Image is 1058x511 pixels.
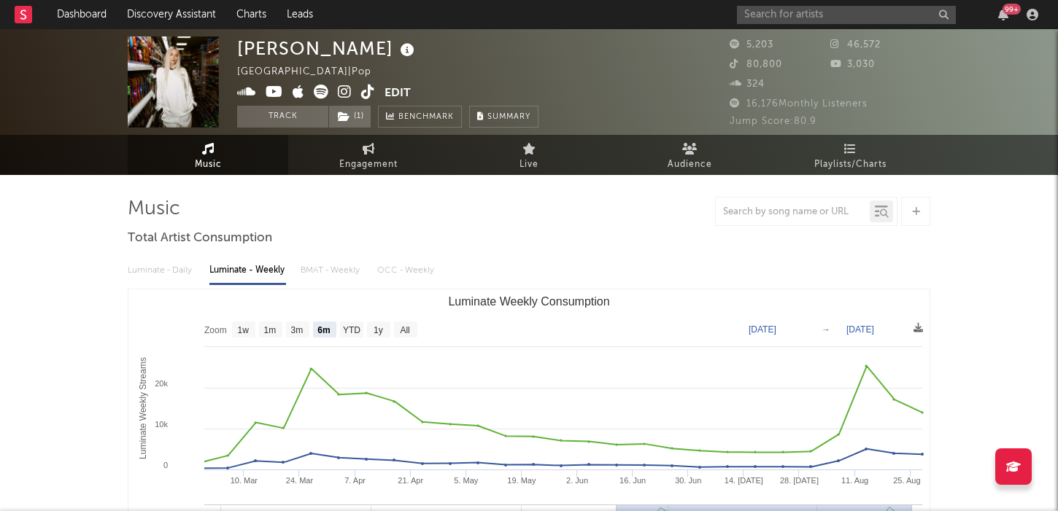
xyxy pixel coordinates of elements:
div: 99 + [1003,4,1021,15]
button: Summary [469,106,538,128]
button: Edit [385,85,411,103]
span: Jump Score: 80.9 [730,117,816,126]
span: Total Artist Consumption [128,230,272,247]
text: All [400,325,409,335]
text: → [822,324,830,335]
text: 11. Aug [841,476,868,485]
text: [DATE] [749,324,776,335]
text: 21. Apr [398,476,423,485]
span: Benchmark [398,109,454,126]
div: [GEOGRAPHIC_DATA] | Pop [237,63,388,81]
span: Music [195,156,222,173]
span: Engagement [339,156,398,173]
span: 16,176 Monthly Listeners [730,99,868,109]
text: YTD [343,325,360,335]
span: Summary [487,113,530,121]
button: Track [237,106,328,128]
span: Live [520,156,538,173]
span: Audience [668,156,712,173]
span: 80,800 [730,60,782,69]
span: ( 1 ) [328,106,371,128]
text: 30. Jun [675,476,701,485]
text: 28. [DATE] [780,476,819,485]
div: [PERSON_NAME] [237,36,418,61]
text: 6m [317,325,330,335]
text: 7. Apr [344,476,366,485]
a: Engagement [288,135,449,175]
text: 1w [238,325,250,335]
span: 324 [730,79,765,89]
text: Luminate Weekly Consumption [448,295,609,308]
span: 5,203 [730,40,773,50]
text: 10k [155,420,168,429]
text: 20k [155,379,168,388]
text: 3m [291,325,304,335]
input: Search for artists [737,6,956,24]
button: (1) [329,106,371,128]
text: 16. Jun [619,476,646,485]
a: Music [128,135,288,175]
text: 19. May [507,476,536,485]
text: 5. May [454,476,479,485]
text: 0 [163,461,168,469]
text: [DATE] [846,324,874,335]
input: Search by song name or URL [716,206,870,218]
a: Benchmark [378,106,462,128]
text: Luminate Weekly Streams [138,357,148,459]
button: 99+ [998,9,1008,20]
text: 2. Jun [566,476,588,485]
span: 3,030 [830,60,875,69]
text: 14. [DATE] [725,476,763,485]
a: Playlists/Charts [770,135,930,175]
text: Zoom [204,325,227,335]
div: Luminate - Weekly [209,258,286,283]
text: 24. Mar [286,476,314,485]
text: 1m [264,325,277,335]
text: 10. Mar [231,476,258,485]
a: Audience [609,135,770,175]
text: 25. Aug [893,476,920,485]
a: Live [449,135,609,175]
span: Playlists/Charts [814,156,887,173]
span: 46,572 [830,40,881,50]
text: 1y [374,325,383,335]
